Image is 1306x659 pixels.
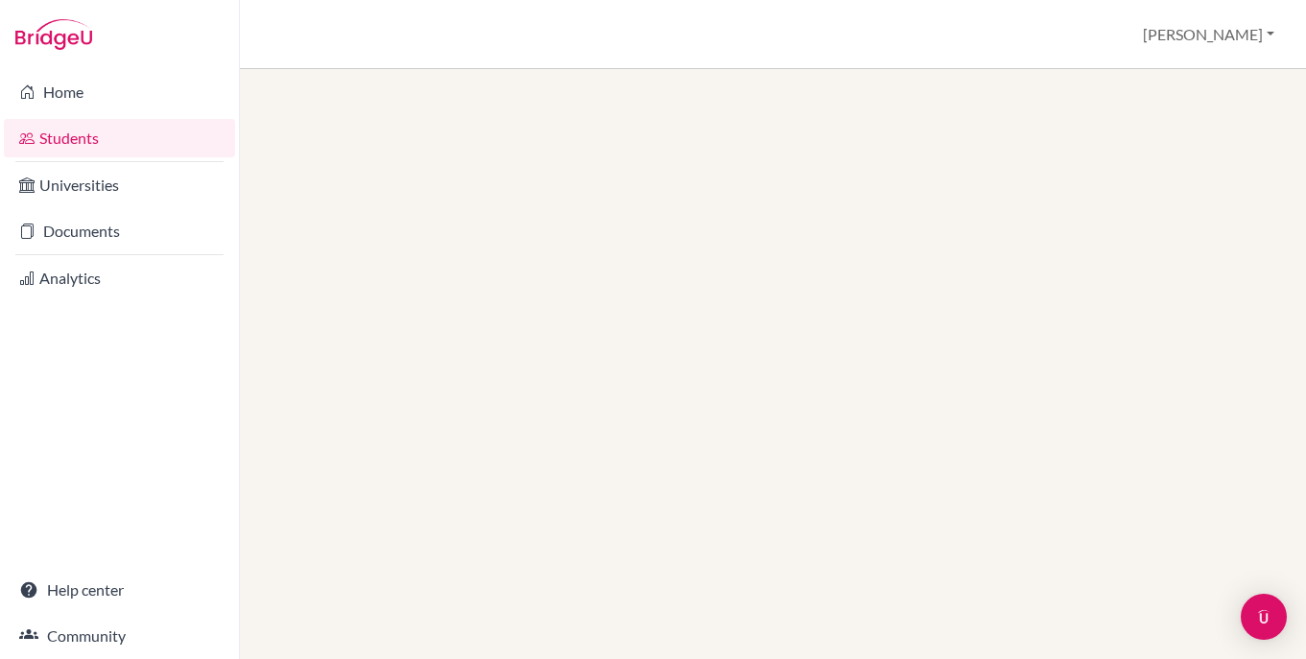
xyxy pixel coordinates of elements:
a: Community [4,617,235,655]
a: Universities [4,166,235,204]
a: Home [4,73,235,111]
img: Bridge-U [15,19,92,50]
div: Open Intercom Messenger [1241,594,1287,640]
button: [PERSON_NAME] [1134,16,1283,53]
a: Analytics [4,259,235,297]
a: Documents [4,212,235,250]
a: Help center [4,571,235,609]
a: Students [4,119,235,157]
